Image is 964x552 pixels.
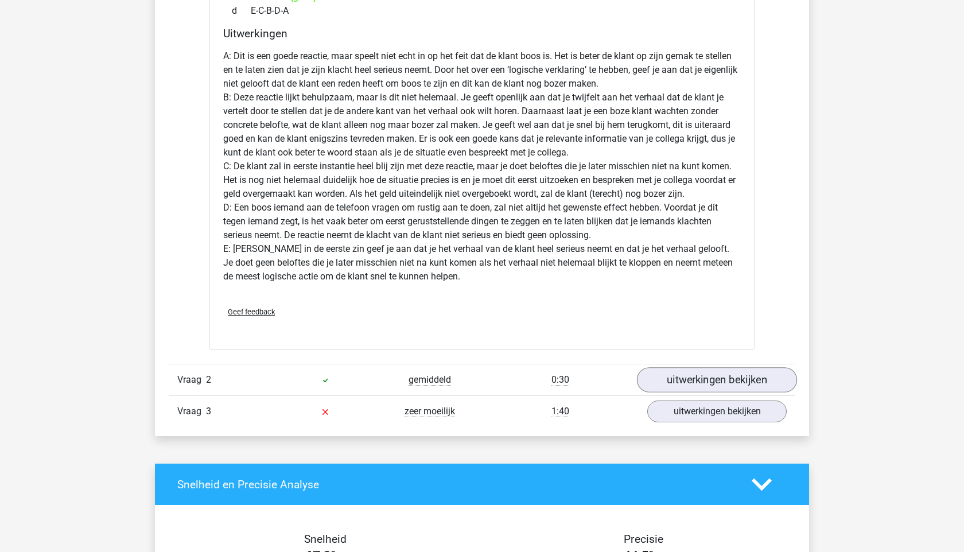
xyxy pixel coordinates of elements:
span: Geef feedback [228,308,275,316]
h4: Precisie [495,532,791,546]
p: A: Dit is een goede reactie, maar speelt niet echt in op het feit dat de klant boos is. Het is be... [223,49,741,283]
span: Vraag [177,373,206,387]
h4: Uitwerkingen [223,27,741,40]
span: 1:40 [551,406,569,417]
span: 2 [206,374,211,385]
span: Vraag [177,405,206,418]
h4: Snelheid [177,532,473,546]
div: E-C-B-D-A [223,4,741,18]
span: 0:30 [551,374,569,386]
span: d [232,4,251,18]
a: uitwerkingen bekijken [647,401,787,422]
a: uitwerkingen bekijken [637,367,797,392]
h4: Snelheid en Precisie Analyse [177,478,734,491]
span: 3 [206,406,211,417]
span: gemiddeld [409,374,451,386]
span: zeer moeilijk [405,406,455,417]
